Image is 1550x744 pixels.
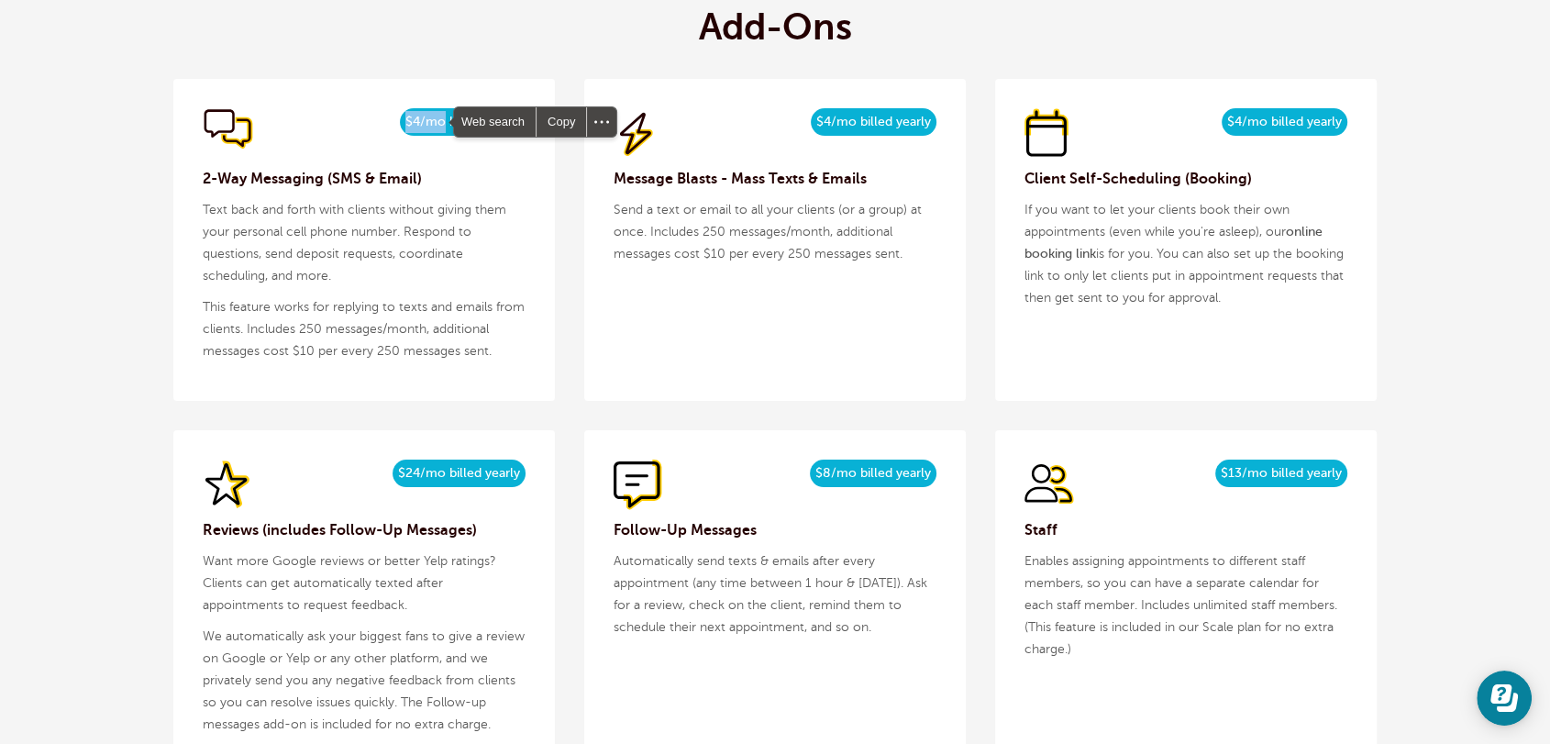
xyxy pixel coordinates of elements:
div: Copy [537,107,586,137]
span: $4/mo billed yearly [400,108,526,136]
iframe: Resource center [1477,671,1532,726]
span: $8/mo billed yearly [810,460,936,487]
span: $4/mo billed yearly [811,108,936,136]
p: Automatically send texts & emails after every appointment (any time between 1 hour & [DATE]). Ask... [614,550,936,639]
p: Text back and forth with clients without giving them your personal cell phone number. Respond to ... [203,199,526,287]
span: $13/mo billed yearly [1215,460,1347,487]
h3: 2-Way Messaging (SMS & Email) [203,168,526,190]
p: If you want to let your clients book their own appointments (even while you're asleep), our is fo... [1024,199,1347,309]
p: This feature works for replying to texts and emails from clients. Includes 250 messages/month, ad... [203,296,526,362]
h3: Staff [1024,519,1347,541]
h3: Client Self-Scheduling (Booking) [1024,168,1347,190]
span: $4/mo billed yearly [1222,108,1347,136]
span: $24/mo billed yearly [393,460,526,487]
span: Web search [454,107,536,137]
h2: Add-Ons [699,6,852,50]
p: Send a text or email to all your clients (or a group) at once. Includes 250 messages/month, addit... [614,199,936,265]
h3: Message Blasts - Mass Texts & Emails [614,168,936,190]
p: We automatically ask your biggest fans to give a review on Google or Yelp or any other platform, ... [203,626,526,736]
p: Want more Google reviews or better Yelp ratings? Clients can get automatically texted after appoi... [203,550,526,616]
p: Enables assigning appointments to different staff members, so you can have a separate calendar fo... [1024,550,1347,661]
h3: Reviews (includes Follow-Up Messages) [203,519,526,541]
h3: Follow-Up Messages [614,519,936,541]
